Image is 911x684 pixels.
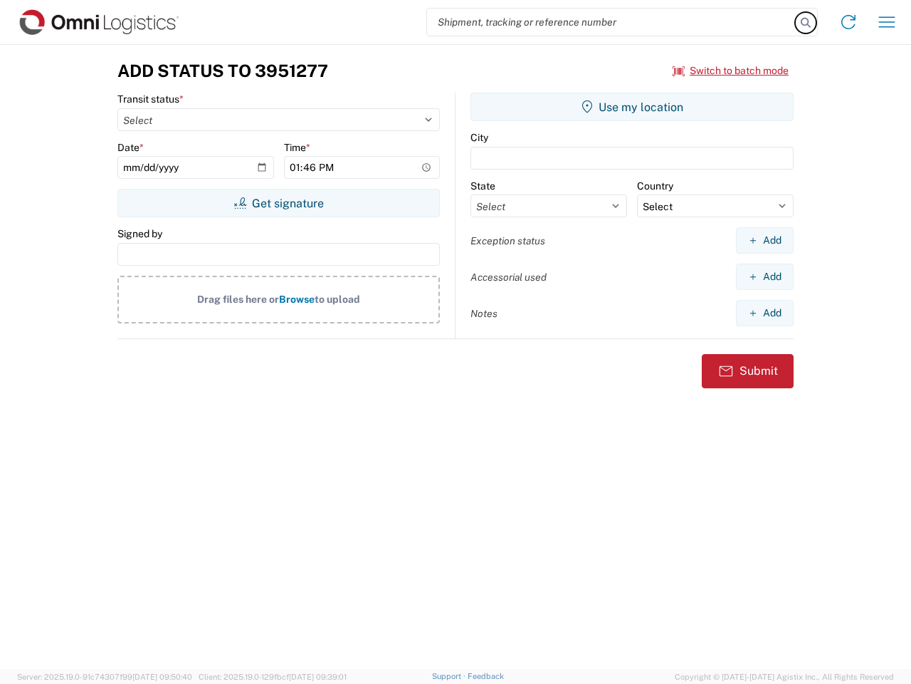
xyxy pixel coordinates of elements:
[117,141,144,154] label: Date
[470,93,794,121] button: Use my location
[197,294,279,305] span: Drag files here or
[675,670,894,683] span: Copyright © [DATE]-[DATE] Agistix Inc., All Rights Reserved
[199,673,347,681] span: Client: 2025.19.0-129fbcf
[736,300,794,326] button: Add
[279,294,315,305] span: Browse
[427,9,796,36] input: Shipment, tracking or reference number
[432,672,468,680] a: Support
[736,227,794,254] button: Add
[470,180,495,192] label: State
[470,234,545,247] label: Exception status
[284,141,310,154] label: Time
[132,673,192,681] span: [DATE] 09:50:40
[637,180,673,192] label: Country
[117,93,184,105] label: Transit status
[17,673,192,681] span: Server: 2025.19.0-91c74307f99
[736,264,794,290] button: Add
[470,271,547,284] label: Accessorial used
[117,189,440,217] button: Get signature
[315,294,360,305] span: to upload
[468,672,504,680] a: Feedback
[470,307,497,320] label: Notes
[702,354,794,388] button: Submit
[117,227,162,240] label: Signed by
[470,131,488,144] label: City
[289,673,347,681] span: [DATE] 09:39:01
[117,61,328,81] h3: Add Status to 3951277
[673,59,789,83] button: Switch to batch mode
